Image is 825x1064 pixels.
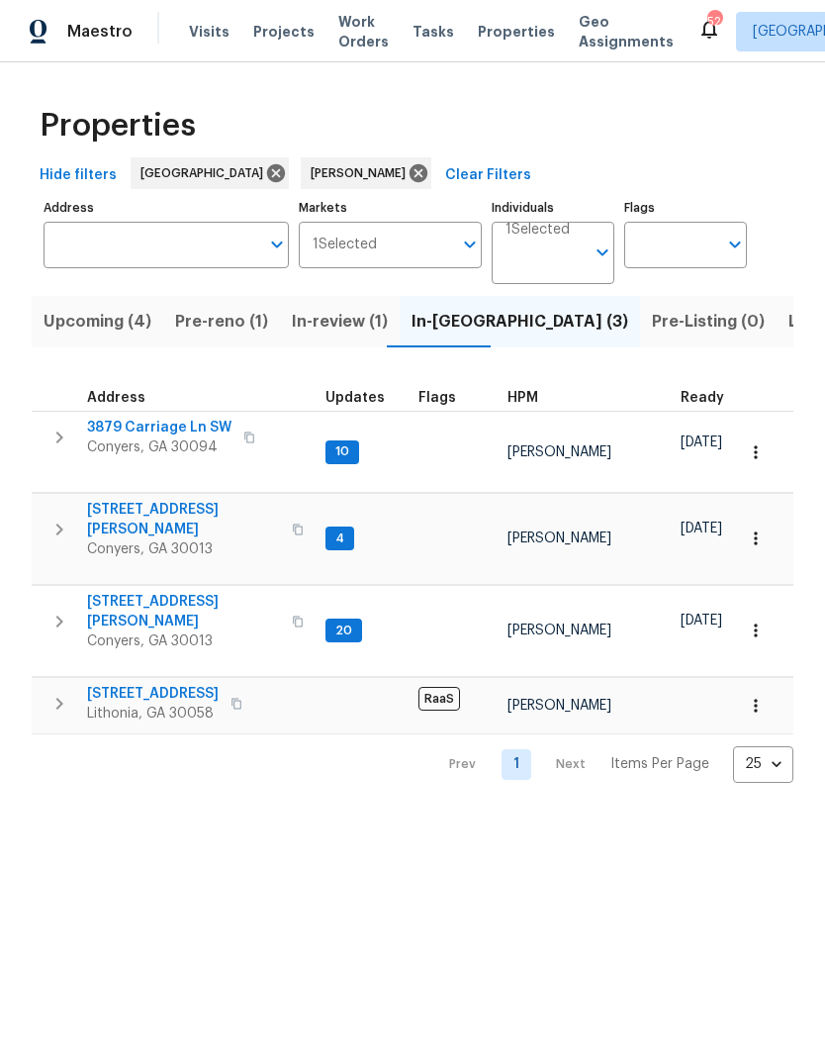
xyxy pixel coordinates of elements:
label: Markets [299,202,483,214]
span: [DATE] [681,522,722,535]
span: 20 [327,623,360,639]
a: Goto page 1 [502,749,531,780]
span: Flags [418,391,456,405]
span: Work Orders [338,12,389,51]
button: Open [456,231,484,258]
span: [GEOGRAPHIC_DATA] [140,163,271,183]
span: Conyers, GA 30013 [87,539,280,559]
span: [STREET_ADDRESS] [87,684,219,704]
span: 4 [327,531,352,547]
span: Pre-Listing (0) [652,308,765,336]
p: Items Per Page [610,754,709,774]
span: [PERSON_NAME] [507,699,611,713]
span: Updates [325,391,385,405]
span: Projects [253,22,315,42]
span: [DATE] [681,435,722,449]
label: Individuals [492,202,614,214]
div: [PERSON_NAME] [301,157,431,189]
span: Maestro [67,22,133,42]
span: [PERSON_NAME] [507,532,611,545]
span: HPM [507,391,538,405]
span: Conyers, GA 30094 [87,437,231,457]
span: 10 [327,443,357,460]
span: Upcoming (4) [44,308,151,336]
span: In-[GEOGRAPHIC_DATA] (3) [412,308,628,336]
label: Address [44,202,289,214]
div: Earliest renovation start date (first business day after COE or Checkout) [681,391,742,405]
span: Geo Assignments [579,12,674,51]
button: Open [263,231,291,258]
div: 25 [733,738,793,790]
div: [GEOGRAPHIC_DATA] [131,157,289,189]
button: Hide filters [32,157,125,194]
button: Clear Filters [437,157,539,194]
span: Address [87,391,145,405]
span: Conyers, GA 30013 [87,631,280,651]
label: Flags [624,202,747,214]
span: [PERSON_NAME] [507,445,611,459]
span: RaaS [418,687,460,711]
div: 52 [707,12,721,32]
span: Properties [40,116,196,136]
button: Open [589,239,616,266]
span: 3879 Carriage Ln SW [87,418,231,437]
span: Clear Filters [445,163,531,188]
span: In-review (1) [292,308,388,336]
button: Open [721,231,749,258]
span: [STREET_ADDRESS][PERSON_NAME] [87,500,280,539]
span: [STREET_ADDRESS][PERSON_NAME] [87,592,280,631]
span: Visits [189,22,229,42]
span: [PERSON_NAME] [507,624,611,637]
nav: Pagination Navigation [430,746,793,783]
span: Ready [681,391,724,405]
span: Tasks [412,25,454,39]
span: Hide filters [40,163,117,188]
span: 1 Selected [313,237,377,253]
span: Pre-reno (1) [175,308,268,336]
span: [PERSON_NAME] [311,163,413,183]
span: [DATE] [681,614,722,628]
span: Lithonia, GA 30058 [87,704,219,724]
span: 1 Selected [505,222,570,239]
span: Properties [478,22,555,42]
